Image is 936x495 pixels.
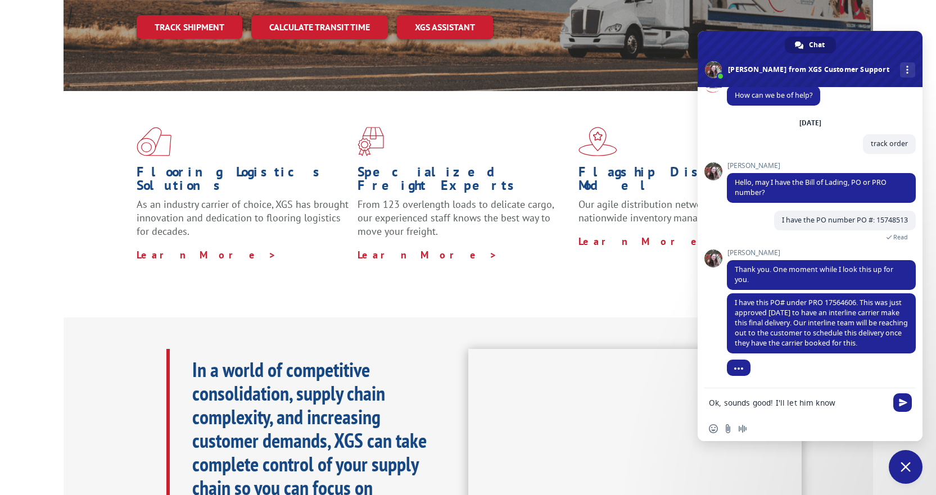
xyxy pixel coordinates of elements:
span: Read [893,233,908,241]
img: xgs-icon-total-supply-chain-intelligence-red [137,127,171,156]
span: Send a file [724,424,732,433]
h1: Flooring Logistics Solutions [137,165,349,198]
span: [PERSON_NAME] [727,249,916,257]
img: xgs-icon-focused-on-flooring-red [358,127,384,156]
div: More channels [900,62,915,78]
span: Audio message [738,424,747,433]
span: Our agile distribution network gives you nationwide inventory management on demand. [578,198,785,224]
h1: Specialized Freight Experts [358,165,570,198]
div: Chat [785,37,836,53]
span: Thank you. One moment while I look this up for you. [735,265,893,284]
span: Insert an emoji [709,424,718,433]
div: [DATE] [799,120,821,126]
a: Learn More > [358,248,498,261]
img: xgs-icon-flagship-distribution-model-red [578,127,617,156]
a: Track shipment [137,15,242,39]
span: As an industry carrier of choice, XGS has brought innovation and dedication to flooring logistics... [137,198,349,238]
span: Send [893,393,912,412]
span: I have this PO# under PRO 17564606. This was just approved [DATE] to have an interline carrier ma... [735,298,908,348]
p: From 123 overlength loads to delicate cargo, our experienced staff knows the best way to move you... [358,198,570,248]
a: Learn More > [578,235,718,248]
span: I have the PO number PO #: 15748513 [782,215,908,225]
span: Chat [809,37,825,53]
span: track order [871,139,908,148]
span: Hello, may I have the Bill of Lading, PO or PRO number? [735,178,887,197]
span: [PERSON_NAME] [727,162,916,170]
span: How can we be of help? [735,90,812,100]
h1: Flagship Distribution Model [578,165,791,198]
a: XGS ASSISTANT [397,15,493,39]
textarea: Compose your message... [709,398,887,408]
a: Learn More > [137,248,277,261]
div: Close chat [889,450,923,484]
a: Calculate transit time [251,15,388,39]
